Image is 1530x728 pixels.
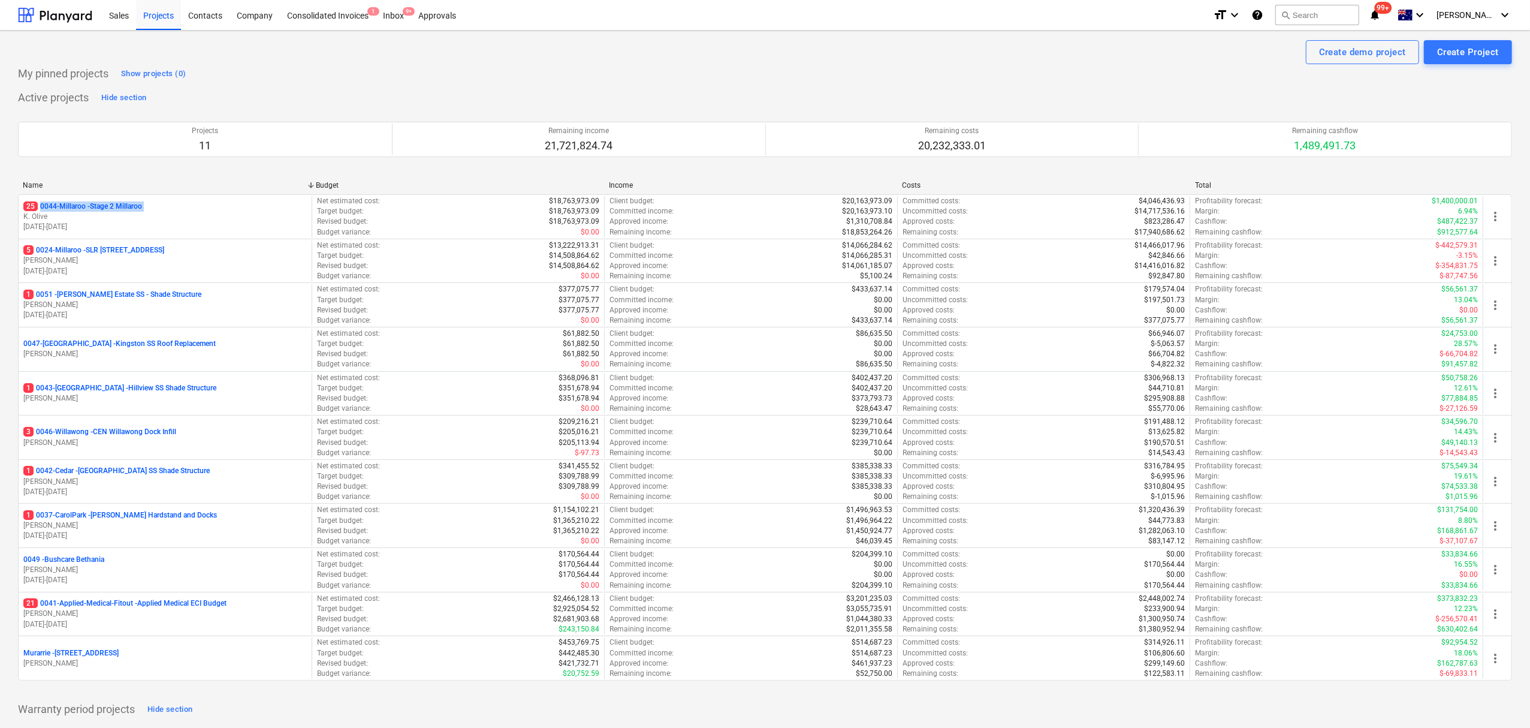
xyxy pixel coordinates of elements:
[1144,295,1185,305] p: $197,501.73
[147,703,192,717] div: Hide section
[23,245,164,255] p: 0024-Millaroo - SLR [STREET_ADDRESS]
[852,417,892,427] p: $239,710.64
[609,438,668,448] p: Approved income :
[1488,209,1502,224] span: more_vert
[317,373,380,383] p: Net estimated cost :
[23,466,210,476] p: 0042-Cedar - [GEOGRAPHIC_DATA] SS Shade Structure
[903,359,958,369] p: Remaining costs :
[23,212,307,222] p: K. Olive
[1195,216,1227,227] p: Cashflow :
[1437,10,1496,20] span: [PERSON_NAME]
[852,383,892,393] p: $402,437.20
[118,64,189,83] button: Show projects (0)
[1488,474,1502,489] span: more_vert
[1459,305,1478,315] p: $0.00
[1498,8,1512,22] i: keyboard_arrow_down
[1195,227,1263,237] p: Remaining cashflow :
[1144,216,1185,227] p: $823,286.47
[23,427,307,447] div: 30046-Willawong -CEN Willawong Dock Infill[PERSON_NAME]
[18,67,108,81] p: My pinned projects
[1139,196,1185,206] p: $4,046,436.93
[1432,196,1478,206] p: $1,400,000.01
[1148,271,1185,281] p: $92,847.80
[23,598,307,629] div: 210041-Applied-Medical-Fitout -Applied Medical ECI Budget[PERSON_NAME][DATE]-[DATE]
[1148,383,1185,393] p: $44,710.81
[609,196,654,206] p: Client budget :
[1195,181,1478,189] div: Total
[23,510,217,521] p: 0037-CarolPark - [PERSON_NAME] Hardstand and Docks
[581,404,599,414] p: $0.00
[192,139,218,153] p: 11
[1195,359,1263,369] p: Remaining cashflow :
[903,383,968,393] p: Uncommitted costs :
[1166,305,1185,315] p: $0.00
[23,466,34,476] span: 1
[559,427,599,437] p: $205,016.21
[874,339,892,349] p: $0.00
[23,477,307,487] p: [PERSON_NAME]
[842,261,892,271] p: $14,061,185.07
[1454,383,1478,393] p: 12.61%
[317,261,368,271] p: Revised budget :
[842,251,892,261] p: $14,066,285.31
[903,427,968,437] p: Uncommitted costs :
[1195,383,1220,393] p: Margin :
[23,598,227,609] p: 0041-Applied-Medical-Fitout - Applied Medical ECI Budget
[1144,438,1185,448] p: $190,570.51
[1488,386,1502,401] span: more_vert
[1488,607,1502,621] span: more_vert
[101,91,146,105] div: Hide section
[317,216,368,227] p: Revised budget :
[317,359,371,369] p: Budget variance :
[23,609,307,619] p: [PERSON_NAME]
[563,349,599,359] p: $61,882.50
[23,521,307,531] p: [PERSON_NAME]
[1144,315,1185,326] p: $377,075.77
[609,315,672,326] p: Remaining income :
[23,648,119,658] p: Murarrie - [STREET_ADDRESS]
[23,427,176,437] p: 0046-Willawong - CEN Willawong Dock Infill
[1144,373,1185,383] p: $306,968.13
[1437,44,1499,60] div: Create Project
[23,383,34,393] span: 1
[903,461,960,471] p: Committed costs :
[545,126,612,136] p: Remaining income
[1195,206,1220,216] p: Margin :
[609,251,674,261] p: Committed income :
[903,251,968,261] p: Uncommitted costs :
[317,438,368,448] p: Revised budget :
[1369,8,1381,22] i: notifications
[403,7,415,16] span: 9+
[852,393,892,404] p: $373,793.73
[609,393,668,404] p: Approved income :
[1195,251,1220,261] p: Margin :
[1151,339,1185,349] p: $-5,063.57
[609,261,668,271] p: Approved income :
[23,619,307,630] p: [DATE] - [DATE]
[317,196,380,206] p: Net estimated cost :
[903,271,958,281] p: Remaining costs :
[1144,284,1185,294] p: $179,574.04
[1144,393,1185,404] p: $295,908.88
[903,417,960,427] p: Committed costs :
[1441,373,1478,383] p: $50,758.26
[563,339,599,349] p: $61,882.50
[1195,240,1263,251] p: Profitability forecast :
[23,310,307,320] p: [DATE] - [DATE]
[1281,10,1290,20] span: search
[902,181,1185,189] div: Costs
[1148,427,1185,437] p: $13,625.82
[23,598,38,608] span: 21
[1195,271,1263,281] p: Remaining cashflow :
[609,227,672,237] p: Remaining income :
[23,575,307,585] p: [DATE] - [DATE]
[903,393,955,404] p: Approved costs :
[856,404,892,414] p: $28,643.47
[609,427,674,437] p: Committed income :
[1195,315,1263,326] p: Remaining cashflow :
[559,305,599,315] p: $377,075.77
[1195,329,1263,339] p: Profitability forecast :
[1488,342,1502,356] span: more_vert
[609,271,672,281] p: Remaining income :
[609,240,654,251] p: Client budget :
